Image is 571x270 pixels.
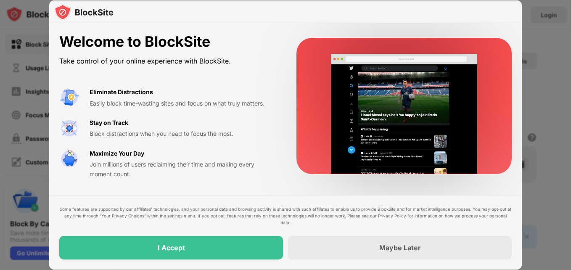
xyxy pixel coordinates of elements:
[398,8,563,122] iframe: Sign in with Google Dialogue
[378,213,406,218] a: Privacy Policy
[59,33,276,50] div: Welcome to BlockSite
[158,244,185,252] div: I Accept
[59,87,79,108] img: value-avoid-distractions.svg
[90,129,276,138] div: Block distractions when you need to focus the most.
[379,244,421,252] div: Maybe Later
[90,99,276,108] div: Easily block time-wasting sites and focus on what truly matters.
[54,4,114,21] img: logo-blocksite.svg
[90,87,153,97] div: Eliminate Distractions
[90,160,276,179] div: Join millions of users reclaiming their time and making every moment count.
[90,118,128,127] div: Stay on Track
[90,149,144,158] div: Maximize Your Day
[59,55,276,67] div: Take control of your online experience with BlockSite.
[59,118,79,138] img: value-focus.svg
[59,149,79,169] img: value-safe-time.svg
[59,206,512,226] div: Some features are supported by our affiliates’ technologies, and your personal data and browsing ...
